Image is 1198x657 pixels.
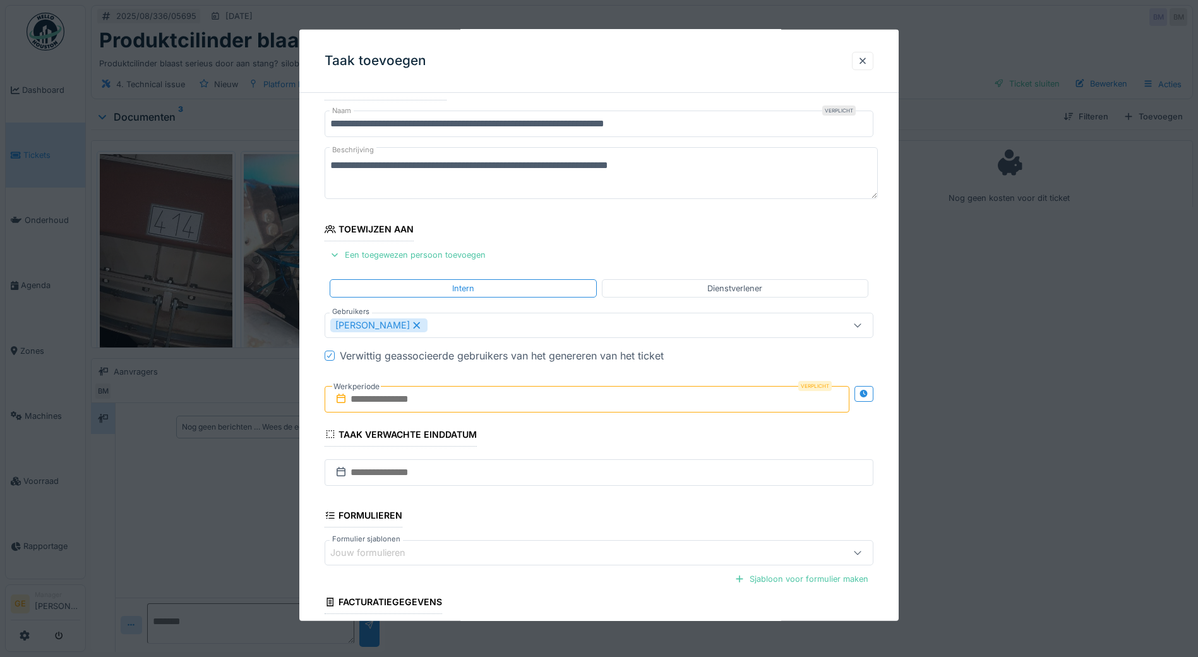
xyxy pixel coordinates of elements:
[325,53,426,69] h3: Taak toevoegen
[330,546,423,560] div: Jouw formulieren
[325,506,402,527] div: Formulieren
[330,620,422,631] label: Uw factureringsgegevens
[822,105,856,116] div: Verplicht
[330,534,403,545] label: Formulier sjablonen
[325,425,477,447] div: Taak verwachte einddatum
[798,381,832,391] div: Verplicht
[729,570,873,588] div: Sjabloon voor formulier maken
[330,306,372,317] label: Gebruikers
[325,220,414,241] div: Toewijzen aan
[325,79,446,100] div: Algemene informatie
[325,246,491,263] div: Een toegewezen persoon toevoegen
[340,348,664,363] div: Verwittig geassocieerde gebruikers van het genereren van het ticket
[452,282,474,294] div: Intern
[330,142,376,158] label: Beschrijving
[325,593,442,614] div: Facturatiegegevens
[707,282,762,294] div: Dienstverlener
[332,380,381,394] label: Werkperiode
[330,105,354,116] label: Naam
[330,318,428,332] div: [PERSON_NAME]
